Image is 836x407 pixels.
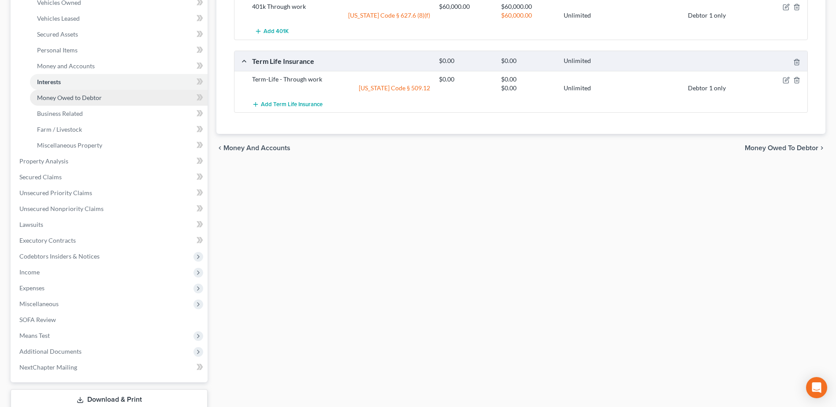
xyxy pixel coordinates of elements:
[19,363,77,371] span: NextChapter Mailing
[12,217,208,233] a: Lawsuits
[30,106,208,122] a: Business Related
[30,74,208,90] a: Interests
[37,141,102,149] span: Miscellaneous Property
[12,359,208,375] a: NextChapter Mailing
[19,205,104,212] span: Unsecured Nonpriority Claims
[12,233,208,248] a: Executory Contracts
[19,348,82,355] span: Additional Documents
[559,11,621,20] div: Unlimited
[19,268,40,276] span: Income
[248,2,435,11] div: 401k Through work
[12,169,208,185] a: Secured Claims
[12,153,208,169] a: Property Analysis
[30,58,208,74] a: Money and Accounts
[497,84,559,92] div: $0.00
[12,201,208,217] a: Unsecured Nonpriority Claims
[435,2,497,11] div: $60,000.00
[559,57,621,65] div: Unlimited
[30,26,208,42] a: Secured Assets
[435,57,497,65] div: $0.00
[497,2,559,11] div: $60,000.00
[19,300,59,307] span: Miscellaneous
[19,237,76,244] span: Executory Contracts
[19,189,92,196] span: Unsecured Priority Claims
[497,11,559,20] div: $60,000.00
[261,101,323,108] span: Add Term Life Insurance
[252,23,291,40] button: Add 401K
[37,94,102,101] span: Money Owed to Debtor
[37,126,82,133] span: Farm / Livestock
[248,11,435,20] div: [US_STATE] Code § 627.6 (8)(f)
[30,122,208,137] a: Farm / Livestock
[745,144,818,152] span: Money Owed to Debtor
[30,137,208,153] a: Miscellaneous Property
[30,11,208,26] a: Vehicles Leased
[37,30,78,38] span: Secured Assets
[497,75,559,84] div: $0.00
[435,75,497,84] div: $0.00
[264,28,289,35] span: Add 401K
[37,110,83,117] span: Business Related
[19,173,62,181] span: Secured Claims
[37,62,95,70] span: Money and Accounts
[37,78,61,85] span: Interests
[37,15,80,22] span: Vehicles Leased
[12,312,208,328] a: SOFA Review
[818,144,825,152] i: chevron_right
[37,46,78,54] span: Personal Items
[216,144,290,152] button: chevron_left Money and Accounts
[497,57,559,65] div: $0.00
[559,84,621,92] div: Unlimited
[19,284,45,292] span: Expenses
[745,144,825,152] button: Money Owed to Debtor chevron_right
[19,221,43,228] span: Lawsuits
[806,377,827,398] div: Open Intercom Messenger
[19,252,100,260] span: Codebtors Insiders & Notices
[19,157,68,165] span: Property Analysis
[252,96,323,112] button: Add Term Life Insurance
[684,84,746,92] div: Debtor 1 only
[248,75,435,84] div: Term-Life - Through work
[248,56,435,66] div: Term Life Insurance
[223,144,290,152] span: Money and Accounts
[248,84,435,92] div: [US_STATE] Code § 509.12
[12,185,208,201] a: Unsecured Priority Claims
[684,11,746,20] div: Debtor 1 only
[30,42,208,58] a: Personal Items
[30,90,208,106] a: Money Owed to Debtor
[216,144,223,152] i: chevron_left
[19,316,56,323] span: SOFA Review
[19,332,50,339] span: Means Test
